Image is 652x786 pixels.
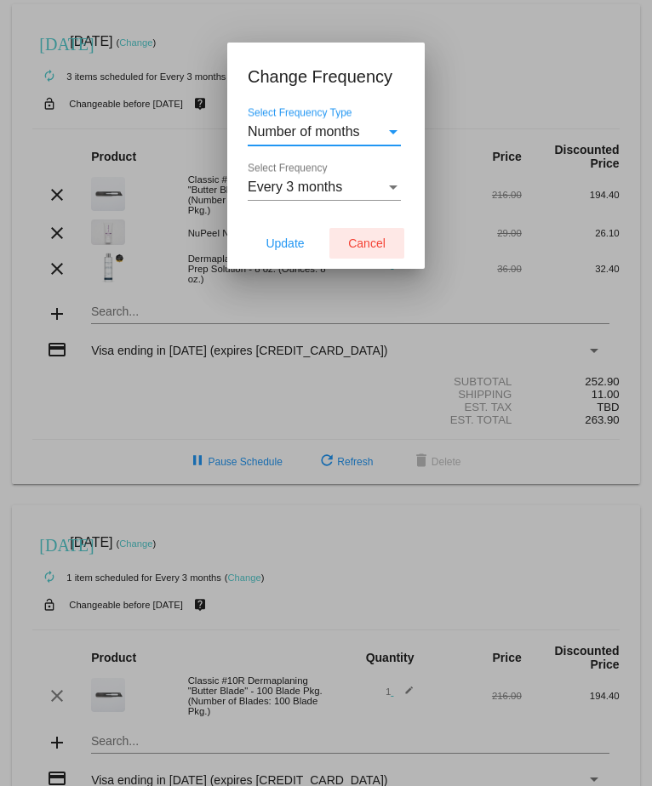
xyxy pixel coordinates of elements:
[248,63,404,90] h1: Change Frequency
[248,124,401,140] mat-select: Select Frequency Type
[348,236,386,250] span: Cancel
[248,179,342,194] span: Every 3 months
[248,179,401,195] mat-select: Select Frequency
[248,124,360,139] span: Number of months
[248,228,323,259] button: Update
[266,236,304,250] span: Update
[329,228,404,259] button: Cancel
